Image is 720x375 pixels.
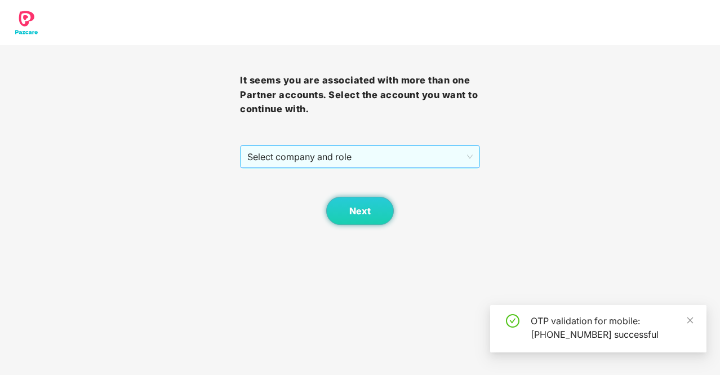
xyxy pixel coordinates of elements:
span: check-circle [506,314,519,328]
span: Select company and role [247,146,473,167]
h3: It seems you are associated with more than one Partner accounts. Select the account you want to c... [240,73,480,117]
span: close [686,316,694,324]
button: Next [326,197,394,225]
div: OTP validation for mobile: [PHONE_NUMBER] successful [531,314,693,341]
span: Next [349,206,371,217]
